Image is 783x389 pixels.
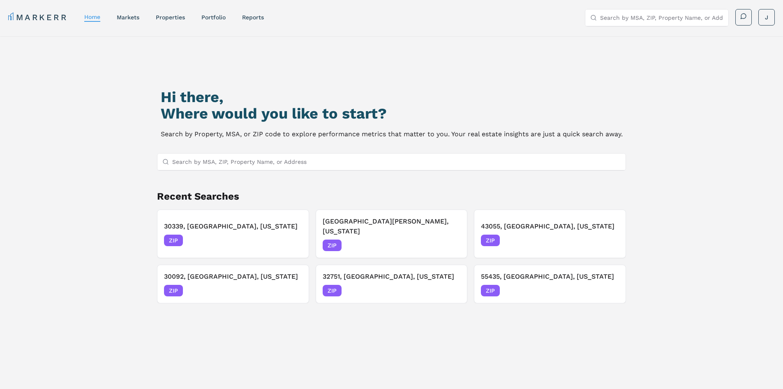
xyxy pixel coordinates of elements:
button: J [758,9,775,26]
h3: 30092, [GEOGRAPHIC_DATA], [US_STATE] [164,272,302,282]
a: Portfolio [201,14,226,21]
h3: 32751, [GEOGRAPHIC_DATA], [US_STATE] [323,272,461,282]
h1: Hi there, [161,89,623,105]
p: Search by Property, MSA, or ZIP code to explore performance metrics that matter to you. Your real... [161,128,623,140]
a: markets [117,14,139,21]
h2: Recent Searches [157,190,626,203]
button: Remove 32751, Maitland, Florida32751, [GEOGRAPHIC_DATA], [US_STATE]ZIP[DATE] [316,265,468,303]
button: Remove 30339, Atlanta, Georgia30339, [GEOGRAPHIC_DATA], [US_STATE]ZIP[DATE] [157,210,309,258]
span: [DATE] [601,236,619,245]
span: ZIP [323,240,342,251]
h3: 43055, [GEOGRAPHIC_DATA], [US_STATE] [481,221,619,231]
h2: Where would you like to start? [161,105,623,122]
h3: 55435, [GEOGRAPHIC_DATA], [US_STATE] [481,272,619,282]
span: ZIP [481,285,500,296]
span: ZIP [323,285,342,296]
button: Remove 30092, Peachtree Corners, Georgia30092, [GEOGRAPHIC_DATA], [US_STATE]ZIP[DATE] [157,265,309,303]
button: Remove 43055, Newark, Ohio43055, [GEOGRAPHIC_DATA], [US_STATE]ZIP[DATE] [474,210,626,258]
span: ZIP [164,235,183,246]
span: [DATE] [284,287,302,295]
span: [DATE] [601,287,619,295]
button: Remove 43035, Lewis Center, Ohio[GEOGRAPHIC_DATA][PERSON_NAME], [US_STATE]ZIP[DATE] [316,210,468,258]
button: Remove 55435, Edina, Minnesota55435, [GEOGRAPHIC_DATA], [US_STATE]ZIP[DATE] [474,265,626,303]
a: MARKERR [8,12,68,23]
h3: 30339, [GEOGRAPHIC_DATA], [US_STATE] [164,221,302,231]
input: Search by MSA, ZIP, Property Name, or Address [172,154,621,170]
a: properties [156,14,185,21]
a: reports [242,14,264,21]
span: [DATE] [442,241,460,249]
input: Search by MSA, ZIP, Property Name, or Address [600,9,723,26]
span: [DATE] [284,236,302,245]
h3: [GEOGRAPHIC_DATA][PERSON_NAME], [US_STATE] [323,217,461,236]
span: [DATE] [442,287,460,295]
span: ZIP [164,285,183,296]
span: ZIP [481,235,500,246]
span: J [765,13,768,21]
a: home [84,14,100,20]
